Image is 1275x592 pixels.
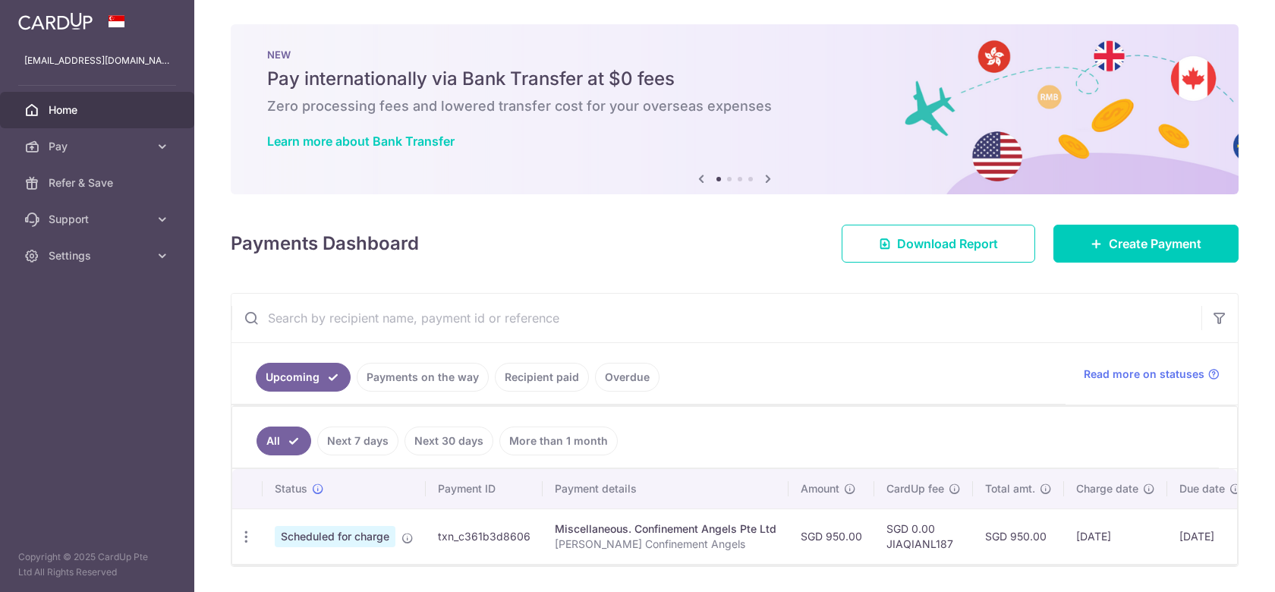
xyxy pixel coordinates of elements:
[985,481,1035,496] span: Total amt.
[231,294,1201,342] input: Search by recipient name, payment id or reference
[49,102,149,118] span: Home
[595,363,660,392] a: Overdue
[789,509,874,564] td: SGD 950.00
[555,521,776,537] div: Miscellaneous. Confinement Angels Pte Ltd
[886,481,944,496] span: CardUp fee
[275,526,395,547] span: Scheduled for charge
[18,12,93,30] img: CardUp
[1179,481,1225,496] span: Due date
[842,225,1035,263] a: Download Report
[543,469,789,509] th: Payment details
[275,481,307,496] span: Status
[499,427,618,455] a: More than 1 month
[1053,225,1239,263] a: Create Payment
[897,235,998,253] span: Download Report
[49,175,149,191] span: Refer & Save
[267,134,455,149] a: Learn more about Bank Transfer
[257,427,311,455] a: All
[973,509,1064,564] td: SGD 950.00
[24,53,170,68] p: [EMAIL_ADDRESS][DOMAIN_NAME]
[1076,481,1138,496] span: Charge date
[267,49,1202,61] p: NEW
[231,230,419,257] h4: Payments Dashboard
[317,427,398,455] a: Next 7 days
[495,363,589,392] a: Recipient paid
[555,537,776,552] p: [PERSON_NAME] Confinement Angels
[256,363,351,392] a: Upcoming
[1167,509,1254,564] td: [DATE]
[405,427,493,455] a: Next 30 days
[49,212,149,227] span: Support
[357,363,489,392] a: Payments on the way
[49,139,149,154] span: Pay
[267,97,1202,115] h6: Zero processing fees and lowered transfer cost for your overseas expenses
[231,24,1239,194] img: Bank transfer banner
[49,248,149,263] span: Settings
[1064,509,1167,564] td: [DATE]
[801,481,839,496] span: Amount
[874,509,973,564] td: SGD 0.00 JIAQIANL187
[1109,235,1201,253] span: Create Payment
[1084,367,1220,382] a: Read more on statuses
[426,469,543,509] th: Payment ID
[267,67,1202,91] h5: Pay internationally via Bank Transfer at $0 fees
[1084,367,1204,382] span: Read more on statuses
[426,509,543,564] td: txn_c361b3d8606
